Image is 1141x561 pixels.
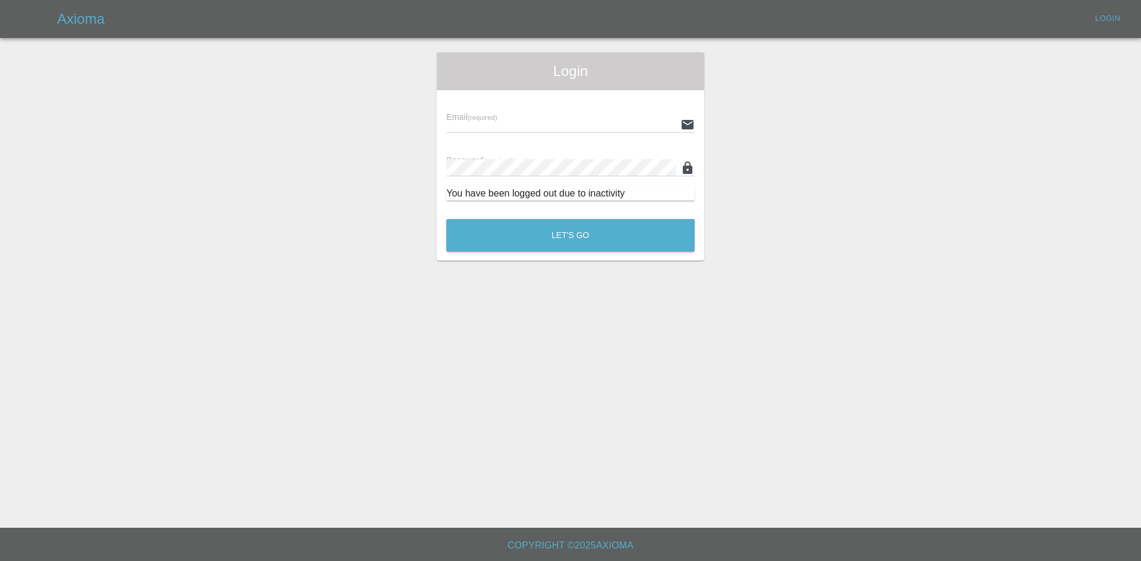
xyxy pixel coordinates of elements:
div: You have been logged out due to inactivity [446,186,695,201]
button: Let's Go [446,219,695,252]
span: Login [446,62,695,81]
h5: Axioma [57,9,105,28]
a: Login [1089,9,1127,28]
h6: Copyright © 2025 Axioma [10,537,1131,554]
small: (required) [468,114,497,121]
span: Email [446,112,497,122]
span: Password [446,156,513,165]
small: (required) [484,157,513,164]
